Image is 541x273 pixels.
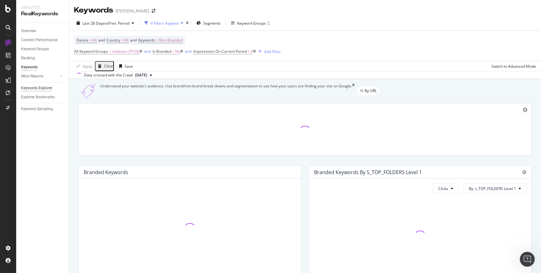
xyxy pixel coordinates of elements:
[82,64,92,69] div: Apply
[116,8,149,14] div: [PERSON_NAME]
[520,252,535,267] iframe: Intercom live chat
[248,49,250,54] span: >
[21,64,38,71] div: Keywords
[121,37,123,43] span: =
[84,169,128,175] div: Branded Keywords
[82,21,105,26] span: Last 28 Days
[21,73,43,80] div: More Reports
[98,37,105,43] span: and
[151,21,178,26] div: 4 Filters Applied
[463,183,526,193] button: By: s_TOP_FOLDERS Level 1
[21,5,64,10] div: Analytics
[21,106,64,112] a: Keyword Sampling
[185,49,191,54] div: and
[492,64,536,69] div: Switch to Advanced Mode
[438,186,448,191] span: Clicks
[21,85,64,91] a: Keywords Explorer
[117,61,133,71] button: Save
[138,37,155,43] span: Keywords
[112,47,139,56] span: mattress (FY26)
[156,37,158,43] span: =
[433,183,459,193] button: Clicks
[186,21,189,25] div: times
[152,9,155,13] div: arrow-right-arrow-left
[21,28,64,34] a: Overview
[124,36,129,45] span: All
[21,28,36,34] div: Overview
[109,49,111,54] span: =
[193,49,247,54] span: Impressions On Current Period
[142,48,153,54] button: and
[228,18,272,28] button: Keyword Groups
[21,46,49,52] div: Keyword Groups
[74,49,108,54] span: All Keyword Groups
[104,64,113,68] div: Clear
[130,37,137,43] span: and
[175,47,180,56] span: No
[77,37,88,43] span: Device
[365,89,377,93] span: By URL
[21,37,64,43] a: Content Performance
[21,55,64,61] a: Ranking
[194,18,223,28] button: Segments
[21,37,57,43] div: Content Performance
[21,94,64,100] a: Explorer Bookmarks
[21,106,53,112] div: Keyword Sampling
[74,18,137,28] button: Last 28 DaysvsPrev. Period
[92,36,97,45] span: All
[21,55,35,61] div: Ranking
[251,47,253,56] span: 0
[256,48,281,55] button: Add Filter
[100,83,352,98] div: Understand your website's audience. Use brand/non-brand break downs and segmentation to see how y...
[203,21,221,26] span: Segments
[489,61,536,71] button: Switch to Advanced Mode
[135,72,147,78] span: 2025 Aug. 4th
[142,18,186,28] button: 4 Filters Applied
[172,49,174,54] span: =
[133,71,155,79] button: [DATE]
[21,64,64,71] a: Keywords
[106,37,120,43] span: Country
[237,21,266,26] div: Keyword Groups
[264,49,281,54] div: Add Filter
[21,94,55,100] div: Explorer Bookmarks
[153,49,171,54] span: Is Branded
[95,61,114,71] button: Clear
[21,73,58,80] a: More Reports
[74,5,113,16] div: Keywords
[21,10,64,17] div: RealKeywords
[469,186,516,191] span: By: s_TOP_FOLDERS Level 1
[105,21,129,26] span: vs Prev. Period
[84,72,133,78] div: Data crossed with the Crawl
[74,61,92,71] button: Apply
[125,64,133,69] div: Save
[183,48,193,54] button: and
[21,46,64,52] a: Keyword Groups
[89,37,92,43] span: =
[144,49,151,54] div: and
[159,36,182,45] span: Non-Branded
[357,86,379,95] div: legacy label
[78,83,100,98] img: Xn5yXbTLC6GvtKIoinKAiP4Hm0QJ922KvQwAAAAASUVORK5CYII=
[314,169,422,175] div: Branded Keywords By s_TOP_FOLDERS Level 1
[21,85,52,91] div: Keywords Explorer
